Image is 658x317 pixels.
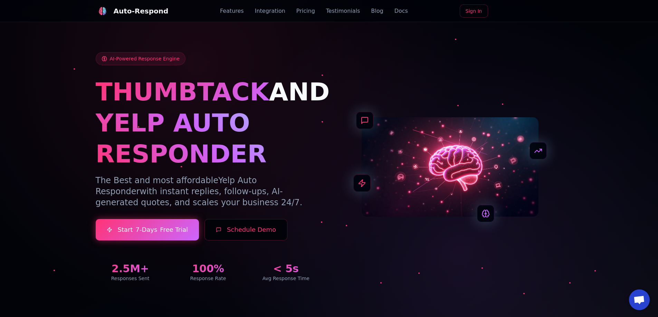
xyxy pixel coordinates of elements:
[135,225,157,235] span: 7-Days
[96,77,269,106] span: THUMBTACK
[296,7,315,15] a: Pricing
[220,7,244,15] a: Features
[96,175,321,208] p: The Best and most affordable with instant replies, follow-ups, AI-generated quotes, and scales yo...
[98,7,107,15] img: Auto-Respond Logo
[96,262,165,275] div: 2.5M+
[251,262,321,275] div: < 5s
[204,219,287,240] button: Schedule Demo
[96,219,199,240] a: Start7-DaysFree Trial
[96,275,165,282] div: Responses Sent
[110,55,180,62] span: AI-Powered Response Engine
[460,4,488,18] a: Sign In
[173,262,243,275] div: 100%
[251,275,321,282] div: Avg Response Time
[255,7,285,15] a: Integration
[362,117,538,217] img: AI Neural Network Brain
[114,6,169,16] div: Auto-Respond
[394,7,408,15] a: Docs
[173,275,243,282] div: Response Rate
[96,107,321,169] h1: YELP AUTO RESPONDER
[269,77,330,106] span: AND
[629,289,650,310] div: Open chat
[96,4,169,18] a: Auto-Respond LogoAuto-Respond
[490,4,566,19] iframe: Sign in with Google Button
[326,7,360,15] a: Testimonials
[96,176,257,196] span: Yelp Auto Responder
[371,7,383,15] a: Blog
